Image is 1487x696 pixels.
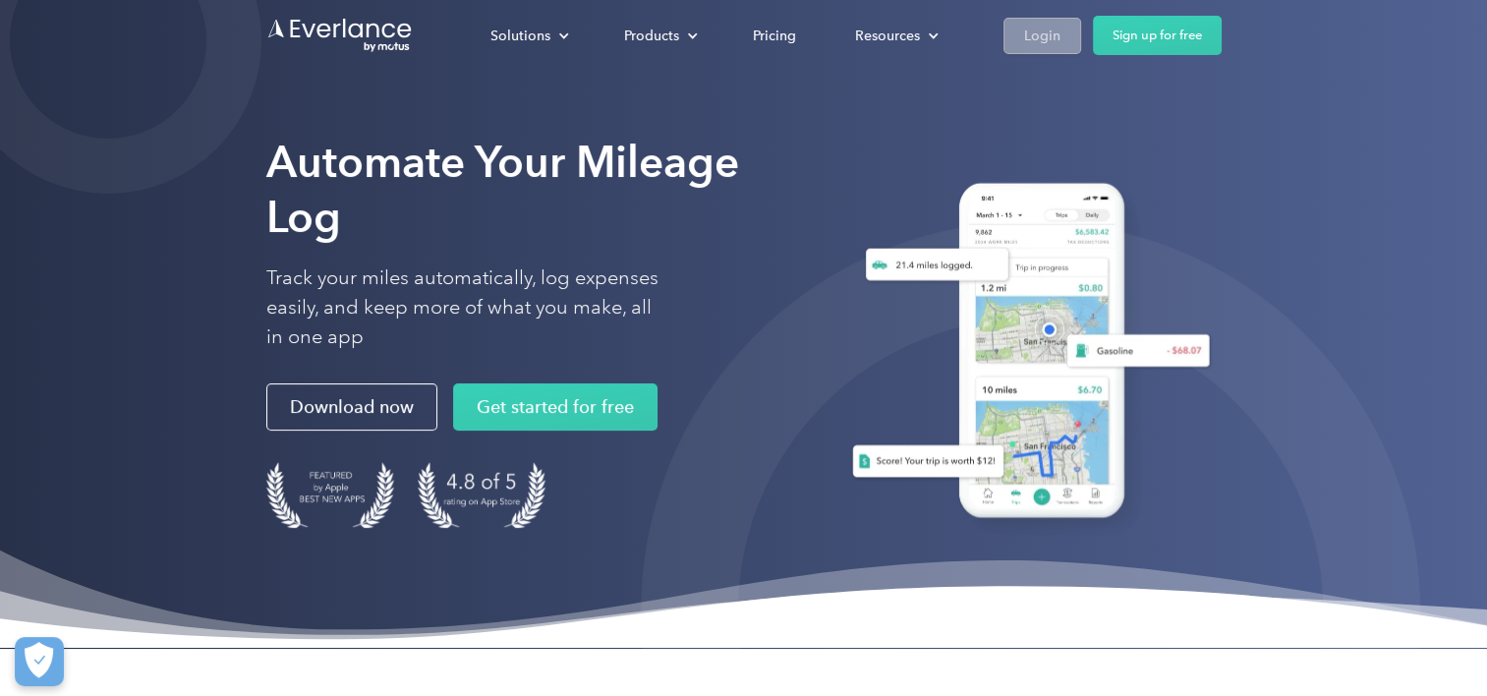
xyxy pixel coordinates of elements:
[266,136,739,243] strong: Automate Your Mileage Log
[835,19,954,53] div: Resources
[490,24,550,48] div: Solutions
[266,383,437,431] a: Download now
[829,168,1222,541] img: Everlance, mileage tracker app, expense tracking app
[15,637,64,686] button: Cookies Settings
[1024,24,1060,48] div: Login
[471,19,585,53] div: Solutions
[1093,16,1222,55] a: Sign up for free
[733,19,816,53] a: Pricing
[855,24,920,48] div: Resources
[266,17,414,54] a: Go to homepage
[1003,18,1081,54] a: Login
[453,383,658,431] a: Get started for free
[624,24,679,48] div: Products
[266,263,659,352] p: Track your miles automatically, log expenses easily, and keep more of what you make, all in one app
[604,19,714,53] div: Products
[418,462,545,528] img: 4.9 out of 5 stars on the app store
[266,462,394,528] img: Badge for Featured by Apple Best New Apps
[753,24,796,48] div: Pricing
